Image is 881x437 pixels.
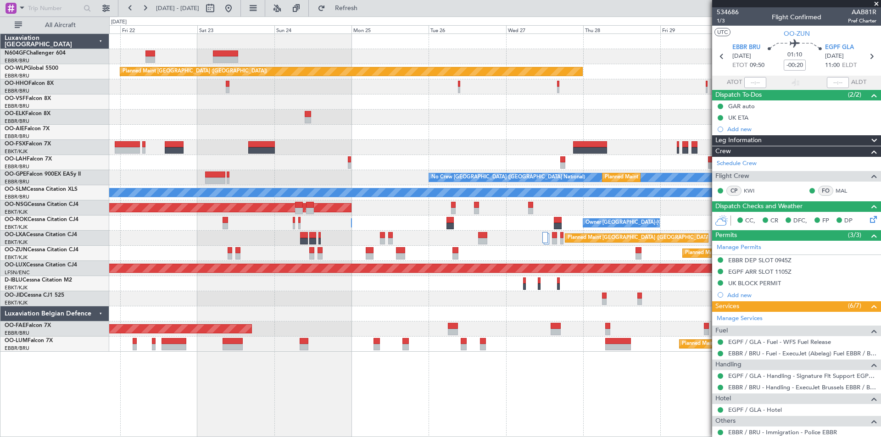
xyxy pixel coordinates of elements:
div: Fri 22 [120,25,197,33]
div: Fri 29 [660,25,737,33]
a: OO-SLMCessna Citation XLS [5,187,78,192]
span: ELDT [842,61,857,70]
a: OO-VSFFalcon 8X [5,96,51,101]
a: OO-FSXFalcon 7X [5,141,51,147]
span: Leg Information [715,135,762,146]
a: N604GFChallenger 604 [5,50,66,56]
a: OO-ELKFalcon 8X [5,111,50,116]
a: EBBR/BRU [5,345,29,352]
div: Sun 24 [274,25,351,33]
span: Pref Charter [848,17,876,25]
span: 01:10 [787,50,802,60]
span: OO-FSX [5,141,26,147]
a: OO-LXACessna Citation CJ4 [5,232,77,238]
a: EBBR/BRU [5,57,29,64]
span: All Aircraft [24,22,97,28]
div: Planned Maint [GEOGRAPHIC_DATA] ([GEOGRAPHIC_DATA] National) [605,171,771,184]
a: OO-NSGCessna Citation CJ4 [5,202,78,207]
div: CP [726,186,742,196]
span: OO-AIE [5,126,24,132]
span: Crew [715,146,731,157]
span: [DATE] - [DATE] [156,4,199,12]
span: OO-ZUN [5,247,28,253]
div: UK ETA [728,114,748,122]
span: OO-LXA [5,232,26,238]
button: Refresh [313,1,368,16]
span: Hotel [715,393,731,404]
span: AAB81R [848,7,876,17]
span: ALDT [851,78,866,87]
button: UTC [714,28,730,36]
a: OO-JIDCessna CJ1 525 [5,293,64,298]
span: OO-NSG [5,202,28,207]
span: N604GF [5,50,26,56]
span: (6/7) [848,301,861,310]
a: EBBR/BRU [5,118,29,125]
a: EBKT/KJK [5,224,28,231]
a: Manage Services [717,314,763,323]
span: 11:00 [825,61,840,70]
span: Dispatch To-Dos [715,90,762,100]
a: EBKT/KJK [5,284,28,291]
span: DFC, [793,216,807,226]
a: EBKT/KJK [5,239,28,246]
a: OO-HHOFalcon 8X [5,81,54,86]
a: EGPF / GLA - Fuel - WFS Fuel Release [728,338,831,346]
a: EBBR/BRU [5,133,29,140]
span: OO-ELK [5,111,25,116]
a: OO-LAHFalcon 7X [5,156,52,162]
div: Planned Maint [GEOGRAPHIC_DATA] ([GEOGRAPHIC_DATA]) [123,65,267,78]
span: OO-ROK [5,217,28,222]
div: Owner [GEOGRAPHIC_DATA]-[GEOGRAPHIC_DATA] [585,216,709,230]
a: OO-FAEFalcon 7X [5,323,51,328]
span: OO-FAE [5,323,26,328]
span: OO-LUM [5,338,28,343]
a: EBBR/BRU [5,72,29,79]
span: CR [770,216,778,226]
a: EBBR / BRU - Immigration - Police EBBR [728,428,837,436]
span: OO-GPE [5,171,26,177]
div: [DATE] [111,18,127,26]
div: EGPF ARR SLOT 1105Z [728,268,792,276]
a: EGPF / GLA - Handling - Signature Flt Support EGPF / GLA [728,372,876,380]
div: Sat 23 [197,25,274,33]
span: EBBR BRU [732,43,760,52]
a: MAL [836,187,856,195]
div: Add new [727,125,876,133]
span: OO-SLM [5,187,27,192]
a: EBBR/BRU [5,178,29,185]
a: EBBR/BRU [5,163,29,170]
span: OO-LAH [5,156,27,162]
a: OO-ROKCessna Citation CJ4 [5,217,78,222]
span: Flight Crew [715,171,749,182]
a: EBBR/BRU [5,194,29,200]
span: [DATE] [732,52,751,61]
div: Planned Maint [GEOGRAPHIC_DATA] ([GEOGRAPHIC_DATA] National) [568,231,734,245]
span: Services [715,301,739,312]
div: EBBR DEP SLOT 0945Z [728,256,792,264]
a: EBBR/BRU [5,88,29,94]
span: CC, [745,216,755,226]
a: EBKT/KJK [5,148,28,155]
span: ATOT [727,78,742,87]
a: OO-LUXCessna Citation CJ4 [5,262,77,268]
span: Permits [715,230,737,241]
span: EGPF GLA [825,43,854,52]
a: OO-AIEFalcon 7X [5,126,50,132]
span: (2/2) [848,90,861,100]
div: Planned Maint Kortrijk-[GEOGRAPHIC_DATA] [685,246,792,260]
input: --:-- [744,77,766,88]
a: Manage Permits [717,243,761,252]
span: 09:50 [750,61,764,70]
span: D-IBLU [5,277,22,283]
span: Fuel [715,326,728,336]
a: OO-LUMFalcon 7X [5,338,53,343]
a: Schedule Crew [717,159,757,168]
span: OO-JID [5,293,24,298]
div: Flight Confirmed [772,12,821,22]
div: No Crew [GEOGRAPHIC_DATA] ([GEOGRAPHIC_DATA] National) [431,171,585,184]
a: LFSN/ENC [5,269,30,276]
span: Refresh [327,5,366,11]
div: Tue 26 [429,25,506,33]
div: GAR auto [728,102,755,110]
